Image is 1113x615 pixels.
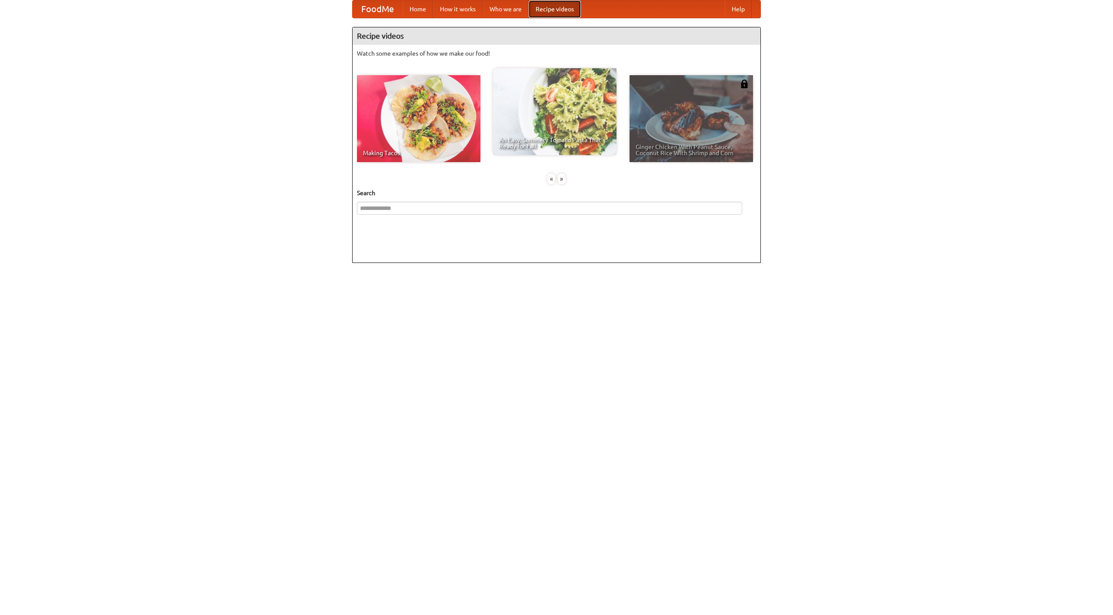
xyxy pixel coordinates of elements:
a: Home [403,0,433,18]
h4: Recipe videos [353,27,760,45]
p: Watch some examples of how we make our food! [357,49,756,58]
a: Who we are [483,0,529,18]
a: Recipe videos [529,0,581,18]
img: 483408.png [740,80,749,88]
a: FoodMe [353,0,403,18]
h5: Search [357,189,756,197]
div: » [558,173,566,184]
a: An Easy, Summery Tomato Pasta That's Ready for Fall [493,68,616,155]
a: Help [725,0,752,18]
a: How it works [433,0,483,18]
span: An Easy, Summery Tomato Pasta That's Ready for Fall [499,137,610,149]
div: « [547,173,555,184]
a: Making Tacos [357,75,480,162]
span: Making Tacos [363,150,474,156]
